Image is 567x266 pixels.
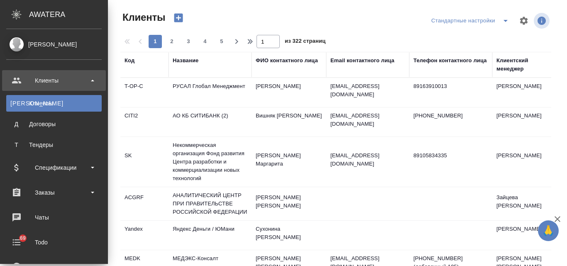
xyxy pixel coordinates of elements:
td: РУСАЛ Глобал Менеджмент [169,78,252,107]
p: [EMAIL_ADDRESS][DOMAIN_NAME] [330,82,405,99]
td: T-OP-C [120,78,169,107]
span: Посмотреть информацию [534,13,551,29]
div: AWATERA [29,6,108,23]
button: Создать [169,11,188,25]
td: Вишняк [PERSON_NAME] [252,107,326,137]
button: 🙏 [538,220,559,241]
div: Клиенты [10,99,98,107]
span: 69 [15,234,31,242]
p: [PHONE_NUMBER] [413,112,488,120]
div: Договоры [10,120,98,128]
div: ФИО контактного лица [256,56,318,65]
td: SK [120,147,169,176]
a: 69Todo [2,232,106,253]
div: Клиентский менеджер [496,56,555,73]
a: Чаты [2,207,106,228]
td: [PERSON_NAME] [PERSON_NAME] [252,189,326,218]
div: Телефон контактного лица [413,56,487,65]
td: CITI2 [120,107,169,137]
p: [EMAIL_ADDRESS][DOMAIN_NAME] [330,112,405,128]
span: 2 [165,37,178,46]
div: Клиенты [6,74,102,87]
td: АО КБ СИТИБАНК (2) [169,107,252,137]
td: АНАЛИТИЧЕСКИЙ ЦЕНТР ПРИ ПРАВИТЕЛЬСТВЕ РОССИЙСКОЙ ФЕДЕРАЦИИ [169,187,252,220]
a: [PERSON_NAME]Клиенты [6,95,102,112]
td: Некоммерческая организация Фонд развития Центра разработки и коммерциализации новых технологий [169,137,252,187]
div: Заказы [6,186,102,199]
a: ТТендеры [6,137,102,153]
div: split button [429,14,514,27]
span: из 322 страниц [285,36,325,48]
td: [PERSON_NAME] [492,107,559,137]
span: 3 [182,37,195,46]
p: 89163910013 [413,82,488,90]
td: [PERSON_NAME] Маргарита [252,147,326,176]
td: Сухонина [PERSON_NAME] [252,221,326,250]
button: 3 [182,35,195,48]
td: ACGRF [120,189,169,218]
td: [PERSON_NAME] [492,147,559,176]
div: [PERSON_NAME] [6,40,102,49]
a: ДДоговоры [6,116,102,132]
p: [EMAIL_ADDRESS][DOMAIN_NAME] [330,151,405,168]
div: Название [173,56,198,65]
div: Спецификации [6,161,102,174]
td: [PERSON_NAME] [492,78,559,107]
button: 2 [165,35,178,48]
td: Зайцева [PERSON_NAME] [492,189,559,218]
td: [PERSON_NAME] [492,221,559,250]
td: Яндекс Деньги / ЮМани [169,221,252,250]
span: 4 [198,37,212,46]
div: Email контактного лица [330,56,394,65]
span: Клиенты [120,11,165,24]
button: 4 [198,35,212,48]
span: 5 [215,37,228,46]
span: Настроить таблицу [514,11,534,31]
td: Yandex [120,221,169,250]
div: Код [125,56,134,65]
p: 89105834335 [413,151,488,160]
span: 🙏 [541,222,555,239]
div: Тендеры [10,141,98,149]
td: [PERSON_NAME] [252,78,326,107]
div: Чаты [6,211,102,224]
button: 5 [215,35,228,48]
div: Todo [6,236,102,249]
